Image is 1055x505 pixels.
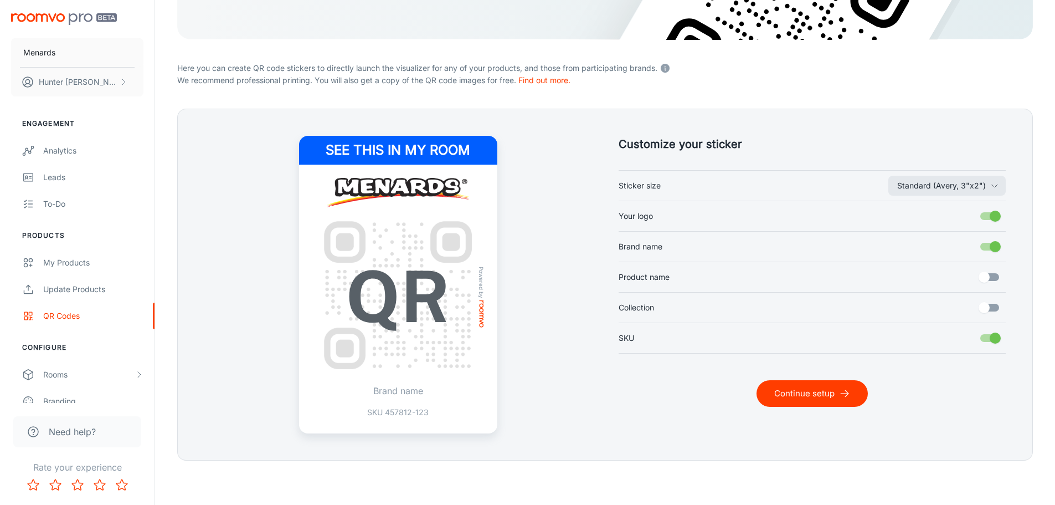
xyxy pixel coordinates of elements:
div: Rooms [43,369,135,381]
button: Rate 4 star [89,474,111,496]
div: Analytics [43,145,143,157]
div: Branding [43,395,143,407]
button: Menards [11,38,143,67]
p: Menards [23,47,55,59]
span: Need help? [49,425,96,438]
span: Sticker size [619,180,661,192]
button: Continue setup [756,380,868,407]
span: Collection [619,302,654,314]
button: Sticker size [888,176,1006,196]
p: Brand name [367,384,429,397]
p: Here you can create QR code stickers to directly launch the visualizer for any of your products, ... [177,60,1033,74]
p: Rate your experience [9,461,146,474]
p: Hunter [PERSON_NAME] [39,76,117,88]
button: Hunter [PERSON_NAME] [11,68,143,96]
button: Rate 3 star [66,474,89,496]
div: Update Products [43,283,143,295]
button: Rate 1 star [22,474,44,496]
span: SKU [619,332,634,344]
a: Find out more. [518,75,570,85]
p: We recommend professional printing. You will also get a copy of the QR code images for free. [177,74,1033,86]
h4: See this in my room [299,136,497,165]
span: Powered by [476,267,487,298]
img: Menards [327,178,469,207]
span: Brand name [619,241,662,253]
button: Rate 2 star [44,474,66,496]
h5: Customize your sticker [619,136,1006,152]
img: QR Code Example [312,210,484,381]
div: Leads [43,171,143,183]
button: Rate 5 star [111,474,133,496]
div: My Products [43,257,143,269]
img: Roomvo PRO Beta [11,13,117,25]
img: roomvo [479,300,483,328]
span: Product name [619,271,670,283]
p: SKU 457812-123 [367,406,429,419]
div: QR Codes [43,310,143,322]
div: To-do [43,198,143,210]
span: Your logo [619,210,653,222]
